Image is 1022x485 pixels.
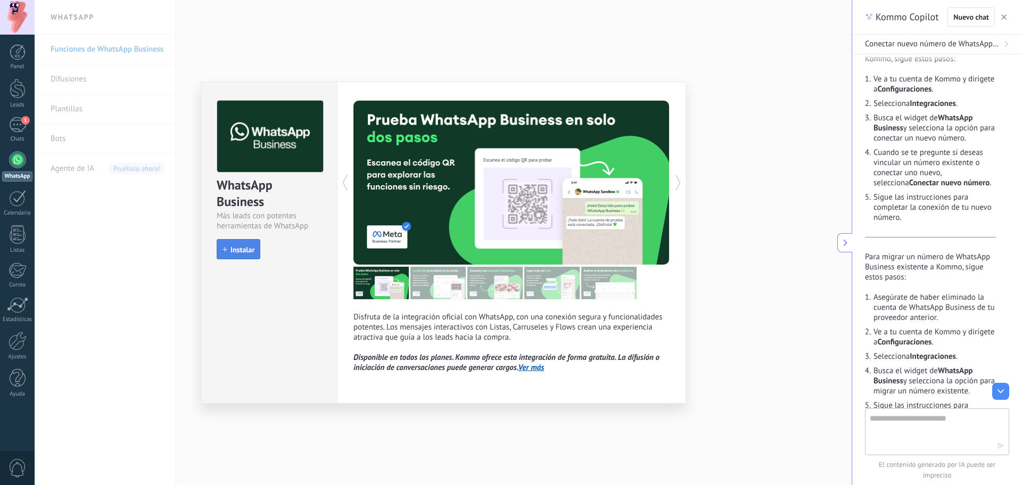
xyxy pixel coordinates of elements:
[353,312,670,373] p: Disfruta de la integración oficial con WhatsApp, con una conexión segura y funcionalidades potent...
[910,351,956,361] strong: Integraciones
[865,252,996,282] p: Para migrar un número de WhatsApp Business existente a Kommo, sigue estos pasos:
[2,136,33,143] div: Chats
[353,267,409,299] img: tour_image_7a4924cebc22ed9e3259523e50fe4fd6.png
[467,267,523,299] img: tour_image_1009fe39f4f058b759f0df5a2b7f6f06.png
[2,391,33,398] div: Ayuda
[2,247,33,254] div: Listas
[865,459,1009,481] span: El contenido generado por IA puede ser impreciso
[872,400,996,431] li: Sigue las instrucciones para completar la migración de tu número.
[21,116,30,125] span: 1
[2,171,32,182] div: WhatsApp
[872,292,996,323] li: Asegúrate de haber eliminado la cuenta de WhatsApp Business de tu proveedor anterior.
[872,192,996,223] li: Sigue las instrucciones para completar la conexión de tu nuevo número.
[852,35,1022,54] button: Conectar nuevo número de WhatsApp con CRM
[872,98,996,109] li: Selecciona .
[877,84,932,94] strong: Configuraciones
[872,147,996,188] li: Cuando se te pregunte si deseas vincular un número existente o conectar uno nuevo, selecciona .
[524,267,580,299] img: tour_image_62c9952fc9cf984da8d1d2aa2c453724.png
[581,267,637,299] img: tour_image_cc377002d0016b7ebaeb4dbe65cb2175.png
[2,210,33,217] div: Calendario
[410,267,466,299] img: tour_image_cc27419dad425b0ae96c2716632553fa.png
[876,11,938,23] span: Kommo Copilot
[2,354,33,360] div: Ajustes
[947,7,995,27] button: Nuevo chat
[2,63,33,70] div: Panel
[872,366,996,396] li: Busca el widget de y selecciona la opción para migrar un número existente.
[2,102,33,109] div: Leads
[873,366,972,386] strong: WhatsApp Business
[872,74,996,94] li: Ve a tu cuenta de Kommo y dirígete a .
[872,327,996,347] li: Ve a tu cuenta de Kommo y dirígete a .
[217,101,323,172] img: logo_main.png
[217,239,260,259] button: Instalar
[872,351,996,361] li: Selecciona .
[217,211,322,231] div: Más leads con potentes herramientas de WhatsApp
[873,113,972,133] strong: WhatsApp Business
[865,39,1001,50] span: Conectar nuevo número de WhatsApp con CRM
[909,178,990,188] strong: Conectar nuevo número
[872,113,996,143] li: Busca el widget de y selecciona la opción para conectar un nuevo número.
[217,177,322,211] div: WhatsApp Business
[518,363,545,373] a: Ver más
[953,13,989,21] span: Nuevo chat
[2,282,33,289] div: Correo
[910,98,956,109] strong: Integraciones
[230,246,254,253] span: Instalar
[877,337,932,347] strong: Configuraciones
[2,316,33,323] div: Estadísticas
[353,352,660,373] i: Disponible en todos los planes. Kommo ofrece esta integración de forma gratuita. La difusión o in...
